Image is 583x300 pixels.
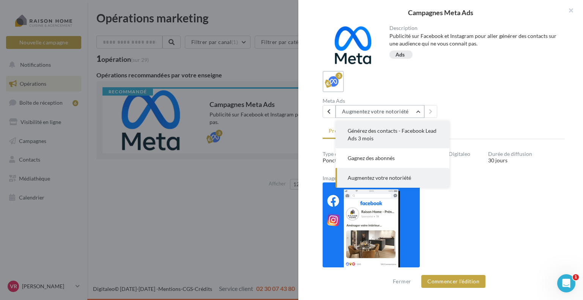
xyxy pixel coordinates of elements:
[573,274,579,280] span: 1
[488,151,565,157] div: Durée de diffusion
[557,274,575,292] iframe: Intercom live chat
[336,105,424,118] button: Augmentez votre notoriété
[323,176,565,181] div: Image de prévisualisation
[323,98,441,104] div: Meta Ads
[310,9,571,16] div: Campagnes Meta Ads
[323,151,399,157] div: Type de campagne
[389,32,559,47] div: Publicité sur Facebook et Instagram pour aller générer des contacts sur une audience qui ne vous ...
[389,25,559,31] div: Description
[348,155,395,161] span: Gagnez des abonnés
[348,174,411,181] span: Augmentez votre notoriété
[395,52,405,58] div: Ads
[323,157,399,164] div: Ponctuel
[390,277,414,286] button: Fermer
[323,182,420,267] img: 75ef3b89ebe88dc3e567127ec6821622.png
[336,121,449,148] button: Générez des contacts - Facebook Lead Ads 3 mois
[348,127,436,141] span: Générez des contacts - Facebook Lead Ads 3 mois
[336,168,449,188] button: Augmentez votre notoriété
[336,72,342,79] div: 3
[336,148,449,168] button: Gagnez des abonnés
[488,157,565,164] div: 30 jours
[421,275,485,288] button: Commencer l'édition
